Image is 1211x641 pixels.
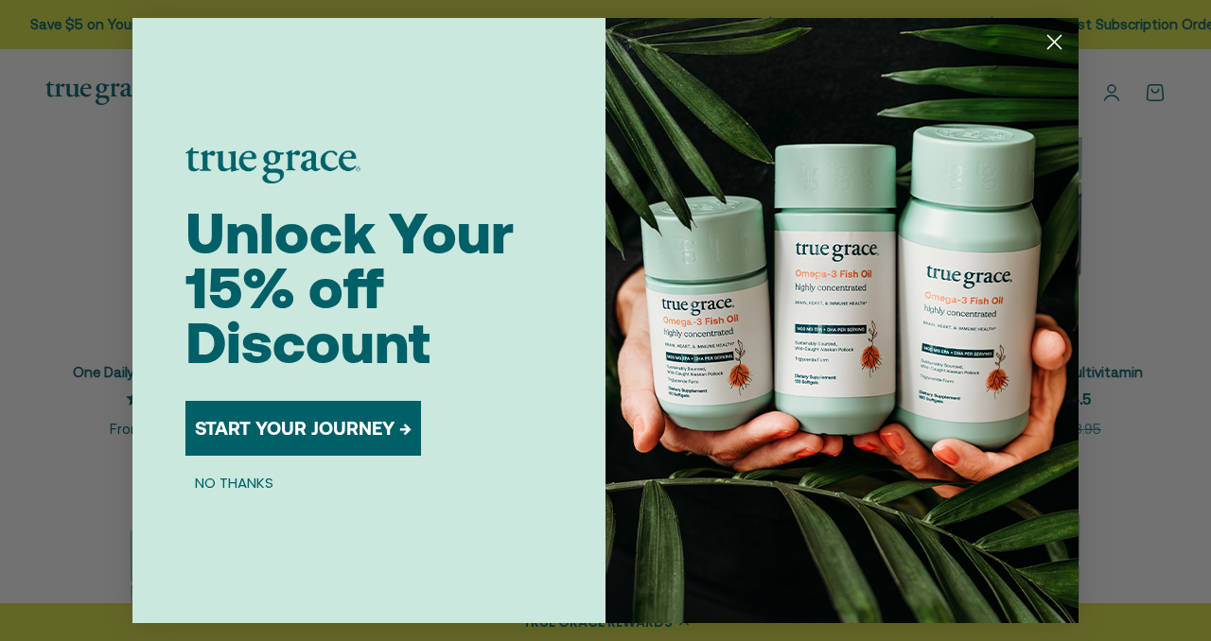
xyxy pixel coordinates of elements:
button: START YOUR JOURNEY → [185,401,421,456]
span: Unlock Your 15% off Discount [185,200,514,375]
button: NO THANKS [185,471,283,494]
img: 098727d5-50f8-4f9b-9554-844bb8da1403.jpeg [605,18,1079,623]
button: Close dialog [1038,26,1071,59]
img: logo placeholder [185,147,360,183]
